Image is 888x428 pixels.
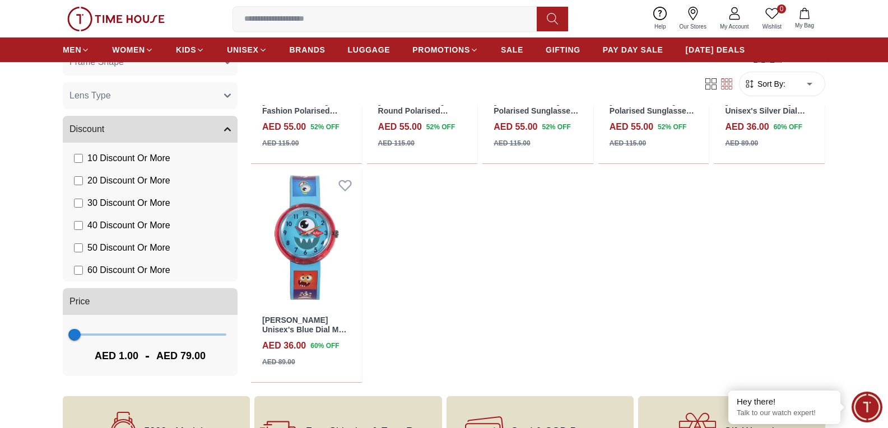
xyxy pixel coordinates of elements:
[262,339,306,352] h4: AED 36.00
[756,4,788,33] a: 0Wishlist
[610,97,695,134] a: [PERSON_NAME] Kids Polarised Sunglasses Blue Mirror Lens - LCK106C02
[74,199,83,208] input: 30 Discount Or More
[686,40,745,60] a: [DATE] DEALS
[348,44,390,55] span: LUGGAGE
[176,40,204,60] a: KIDS
[777,4,786,13] span: 0
[67,7,165,31] img: ...
[74,221,83,230] input: 40 Discount Or More
[758,22,786,31] span: Wishlist
[262,97,350,134] a: [PERSON_NAME] Kids Fashion Polarised Sunglasses Blue Lens - LCK111C02
[348,40,390,60] a: LUGGAGE
[87,264,170,277] span: 60 Discount Or More
[251,168,362,307] img: Lee Cooper Unisex's Blue Dial Multi Function Watch - LC.K.4.899
[310,122,339,132] span: 52 % OFF
[675,22,711,31] span: Our Stores
[69,123,104,136] span: Discount
[755,78,785,90] span: Sort By:
[63,82,238,109] button: Lens Type
[791,21,819,30] span: My Bag
[412,44,470,55] span: PROMOTIONS
[542,122,570,132] span: 52 % OFF
[310,341,339,351] span: 60 % OFF
[737,408,832,418] p: Talk to our watch expert!
[112,44,145,55] span: WOMEN
[650,22,671,31] span: Help
[63,40,90,60] a: MEN
[378,120,422,134] h4: AED 55.00
[87,219,170,232] span: 40 Discount Or More
[610,138,646,148] div: AED 115.00
[262,120,306,134] h4: AED 55.00
[63,116,238,143] button: Discount
[262,357,295,367] div: AED 89.00
[603,44,663,55] span: PAY DAY SALE
[737,396,832,407] div: Hey there!
[725,120,769,134] h4: AED 36.00
[546,44,580,55] span: GIFTING
[494,97,579,134] a: [PERSON_NAME] Kids Polarised Sunglasses Silver Mirror Lens - LCK106C03
[658,122,686,132] span: 52 % OFF
[87,241,170,255] span: 50 Discount Or More
[546,40,580,60] a: GIFTING
[74,266,83,275] input: 60 Discount Or More
[74,154,83,163] input: 10 Discount Or More
[95,348,138,364] span: AED 1.00
[603,40,663,60] a: PAY DAY SALE
[227,44,258,55] span: UNISEX
[412,40,478,60] a: PROMOTIONS
[69,295,90,308] span: Price
[69,89,111,102] span: Lens Type
[112,40,154,60] a: WOMEN
[673,4,713,33] a: Our Stores
[290,44,326,55] span: BRANDS
[290,40,326,60] a: BRANDS
[156,348,206,364] span: AED 79.00
[744,78,785,90] button: Sort By:
[788,6,821,32] button: My Bag
[725,138,758,148] div: AED 89.00
[494,120,537,134] h4: AED 55.00
[63,44,81,55] span: MEN
[610,120,653,134] h4: AED 55.00
[74,243,83,252] input: 50 Discount Or More
[501,40,523,60] a: SALE
[87,152,170,165] span: 10 Discount Or More
[852,392,882,422] div: Chat Widget
[227,40,267,60] a: UNISEX
[648,4,673,33] a: Help
[262,316,350,352] a: [PERSON_NAME] Unisex's Blue Dial Multi Function Watch - LC.K.4.899
[74,176,83,185] input: 20 Discount Or More
[686,44,745,55] span: [DATE] DEALS
[378,138,415,148] div: AED 115.00
[725,97,809,134] a: [PERSON_NAME] Unisex's Silver Dial Multi Function Watch - LC.K.2.636
[774,122,802,132] span: 60 % OFF
[87,174,170,187] span: 20 Discount Or More
[87,196,170,210] span: 30 Discount Or More
[138,347,156,365] span: -
[176,44,196,55] span: KIDS
[494,138,530,148] div: AED 115.00
[426,122,455,132] span: 52 % OFF
[262,138,299,148] div: AED 115.00
[63,288,238,315] button: Price
[715,22,754,31] span: My Account
[501,44,523,55] span: SALE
